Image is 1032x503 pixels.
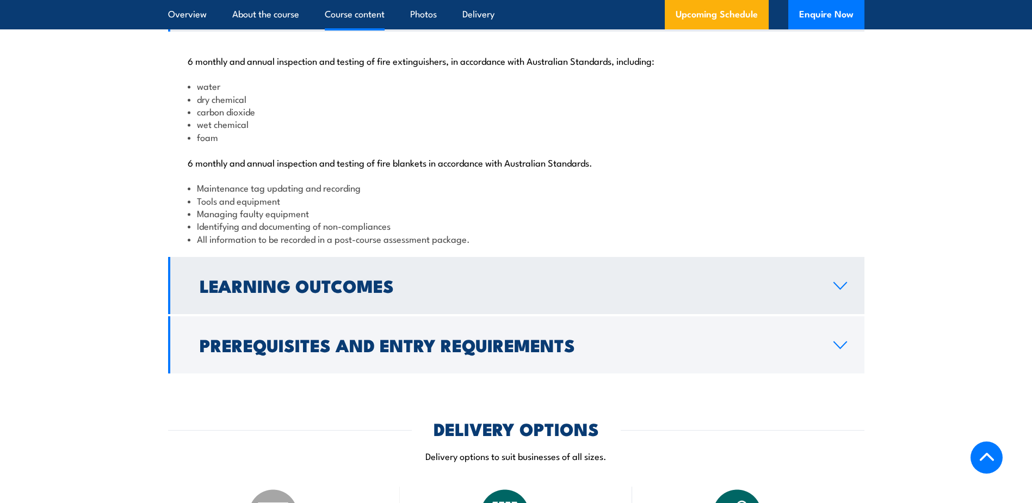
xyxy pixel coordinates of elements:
li: water [188,79,845,92]
li: Managing faulty equipment [188,207,845,219]
li: All information to be recorded in a post-course assessment package. [188,232,845,245]
p: 6 monthly and annual inspection and testing of fire extinguishers, in accordance with Australian ... [188,55,845,66]
a: Prerequisites and Entry Requirements [168,316,864,373]
p: 6 monthly and annual inspection and testing of fire blankets in accordance with Australian Standa... [188,157,845,168]
li: Maintenance tag updating and recording [188,181,845,194]
h2: Prerequisites and Entry Requirements [200,337,816,352]
li: foam [188,131,845,143]
p: Delivery options to suit businesses of all sizes. [168,450,864,462]
li: dry chemical [188,93,845,105]
a: Learning Outcomes [168,257,864,314]
li: Identifying and documenting of non-compliances [188,219,845,232]
li: wet chemical [188,118,845,130]
h2: DELIVERY OPTIONS [434,421,599,436]
li: carbon dioxide [188,105,845,118]
li: Tools and equipment [188,194,845,207]
h2: Learning Outcomes [200,278,816,293]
